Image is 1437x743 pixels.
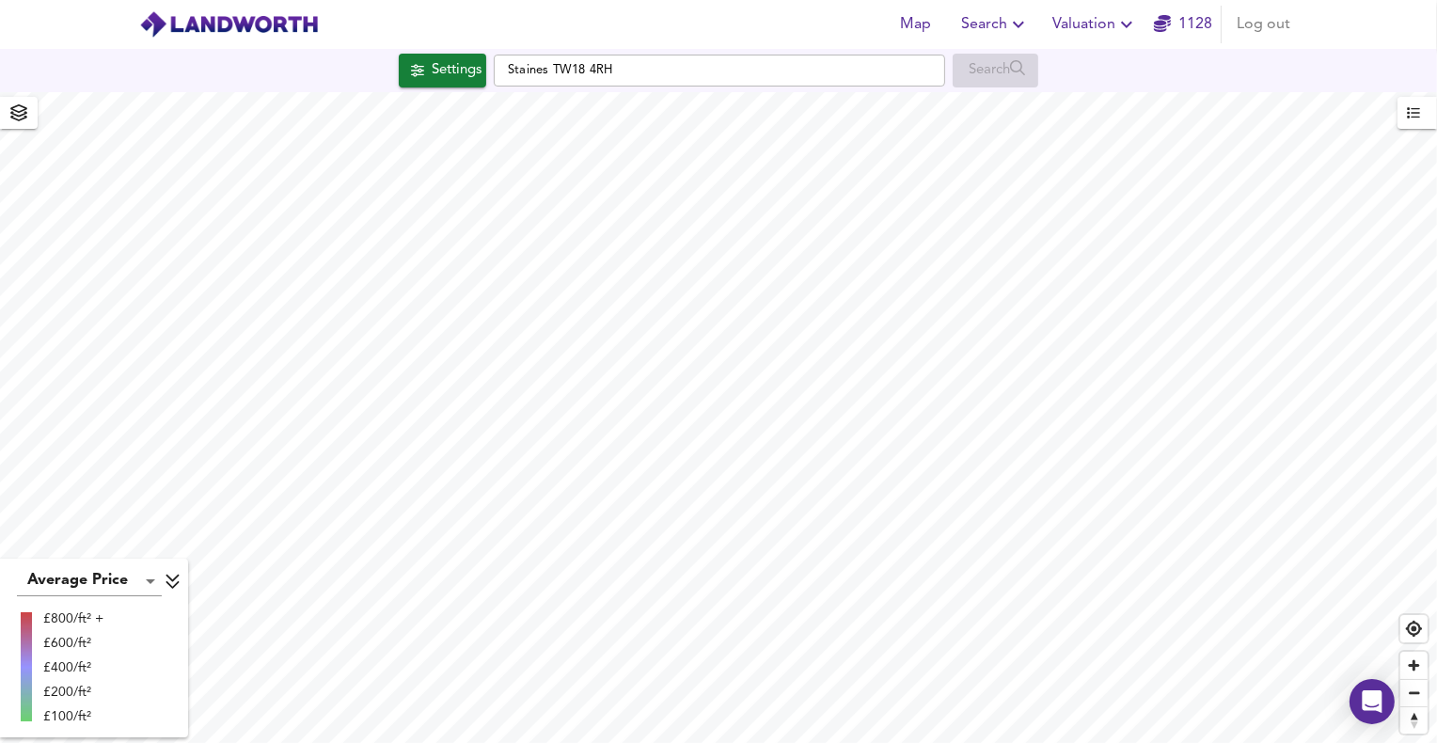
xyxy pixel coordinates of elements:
[1045,6,1145,43] button: Valuation
[953,54,1038,87] div: Enable a Source before running a Search
[43,634,103,653] div: £600/ft²
[893,11,939,38] span: Map
[1350,679,1395,724] div: Open Intercom Messenger
[1154,11,1212,38] a: 1128
[432,58,482,83] div: Settings
[1400,652,1428,679] button: Zoom in
[1153,6,1213,43] button: 1128
[399,54,486,87] div: Click to configure Search Settings
[1400,680,1428,706] span: Zoom out
[961,11,1030,38] span: Search
[954,6,1037,43] button: Search
[1400,615,1428,642] button: Find my location
[43,707,103,726] div: £100/ft²
[43,683,103,702] div: £200/ft²
[1400,706,1428,734] button: Reset bearing to north
[17,566,162,596] div: Average Price
[886,6,946,43] button: Map
[1237,11,1290,38] span: Log out
[1400,707,1428,734] span: Reset bearing to north
[1400,679,1428,706] button: Zoom out
[399,54,486,87] button: Settings
[494,55,945,87] input: Enter a location...
[1052,11,1138,38] span: Valuation
[139,10,319,39] img: logo
[1229,6,1298,43] button: Log out
[43,658,103,677] div: £400/ft²
[43,609,103,628] div: £800/ft² +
